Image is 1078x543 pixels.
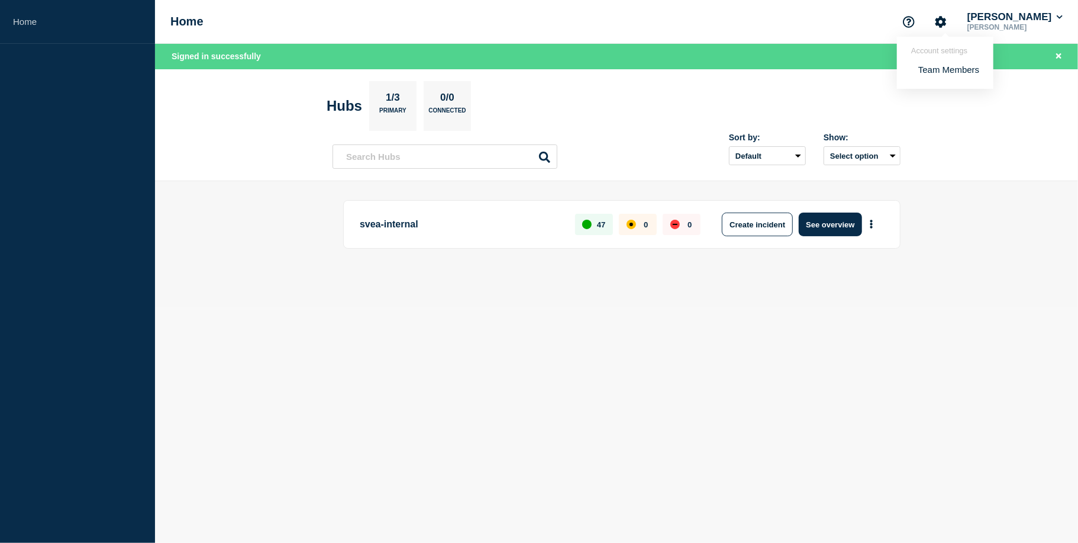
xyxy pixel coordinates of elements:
[928,9,953,34] button: Account settings
[911,46,979,55] header: Account settings
[896,9,921,34] button: Support
[722,213,793,236] button: Create incident
[170,15,204,28] h1: Home
[965,11,1065,23] button: [PERSON_NAME]
[688,220,692,229] p: 0
[729,146,806,165] select: Sort by
[729,133,806,142] div: Sort by:
[644,220,648,229] p: 0
[597,220,605,229] p: 47
[824,146,901,165] button: Select option
[333,144,557,169] input: Search Hubs
[824,133,901,142] div: Show:
[327,98,362,114] h2: Hubs
[670,220,680,229] div: down
[965,23,1065,31] p: [PERSON_NAME]
[360,213,561,236] p: svea-internal
[1051,50,1066,63] button: Close banner
[379,107,406,120] p: Primary
[918,65,979,75] a: Team Members
[627,220,636,229] div: affected
[382,92,405,107] p: 1/3
[428,107,466,120] p: Connected
[799,213,861,236] button: See overview
[864,214,879,236] button: More actions
[172,52,261,61] span: Signed in successfully
[436,92,459,107] p: 0/0
[582,220,592,229] div: up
